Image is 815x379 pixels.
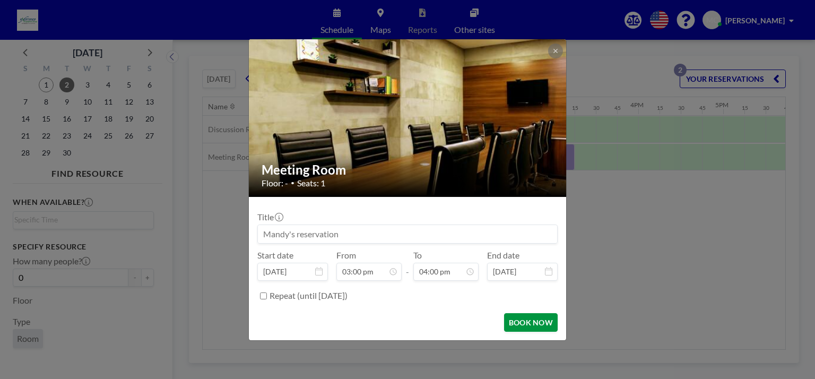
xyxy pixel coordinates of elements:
[262,162,554,178] h2: Meeting Room
[257,250,293,261] label: Start date
[257,212,282,222] label: Title
[336,250,356,261] label: From
[262,178,288,188] span: Floor: -
[487,250,519,261] label: End date
[258,225,557,243] input: Mandy's reservation
[504,313,558,332] button: BOOK NOW
[297,178,325,188] span: Seats: 1
[249,12,567,224] img: 537.jpg
[270,290,348,301] label: Repeat (until [DATE])
[413,250,422,261] label: To
[291,179,294,187] span: •
[406,254,409,277] span: -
